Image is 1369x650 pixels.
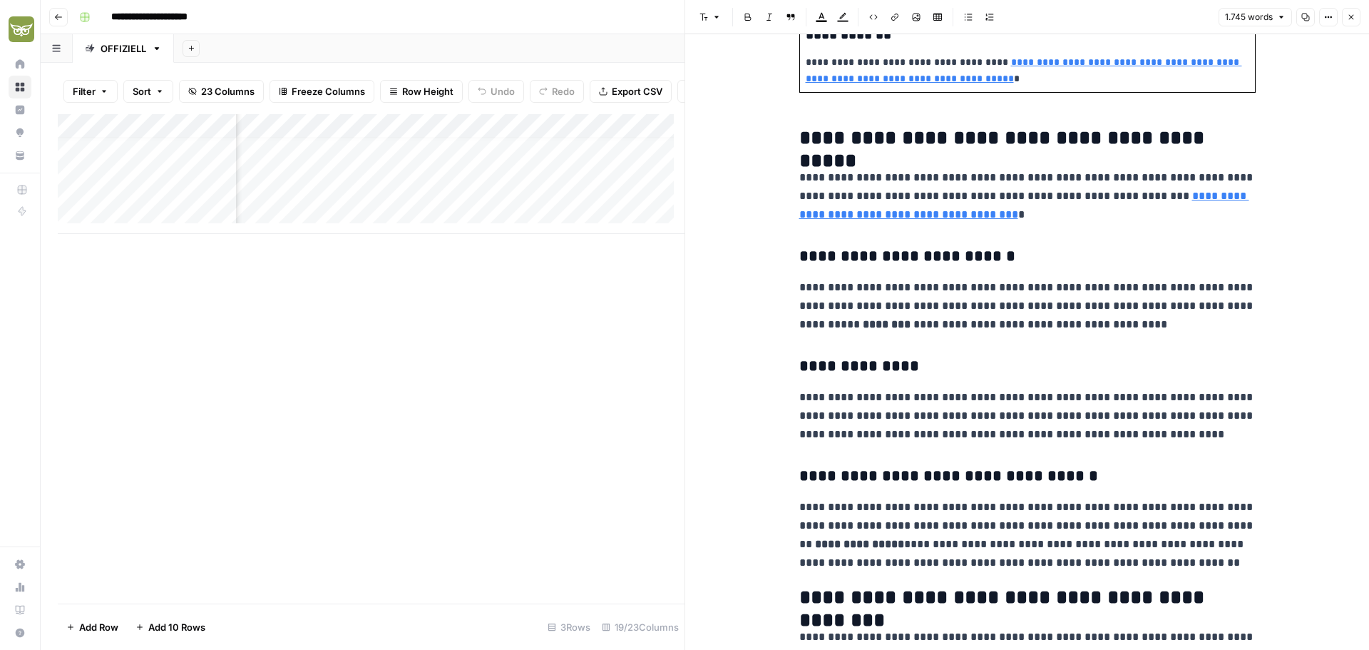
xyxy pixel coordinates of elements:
button: 1.745 words [1219,8,1292,26]
button: Filter [63,80,118,103]
a: OFFIZIELL [73,34,174,63]
img: Evergreen Media Logo [9,16,34,42]
span: 1.745 words [1225,11,1273,24]
a: Browse [9,76,31,98]
div: 3 Rows [542,616,596,639]
a: Insights [9,98,31,121]
button: Add Row [58,616,127,639]
button: Sort [123,80,173,103]
div: 19/23 Columns [596,616,684,639]
a: Opportunities [9,121,31,144]
a: Usage [9,576,31,599]
span: Undo [491,84,515,98]
button: Row Height [380,80,463,103]
button: Redo [530,80,584,103]
a: Your Data [9,144,31,167]
a: Learning Hub [9,599,31,621]
span: Sort [133,84,151,98]
span: Freeze Columns [292,84,365,98]
button: Undo [468,80,524,103]
button: Freeze Columns [270,80,374,103]
span: Add Row [79,620,118,634]
a: Settings [9,553,31,576]
button: Add 10 Rows [127,616,214,639]
button: Workspace: Evergreen Media [9,11,31,47]
span: Row Height [402,84,453,98]
a: Home [9,53,31,76]
button: 23 Columns [179,80,264,103]
span: Redo [552,84,575,98]
button: Export CSV [590,80,672,103]
div: OFFIZIELL [101,41,146,56]
span: Filter [73,84,96,98]
span: Export CSV [612,84,662,98]
span: Add 10 Rows [148,620,205,634]
button: Help + Support [9,621,31,644]
span: 23 Columns [201,84,255,98]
